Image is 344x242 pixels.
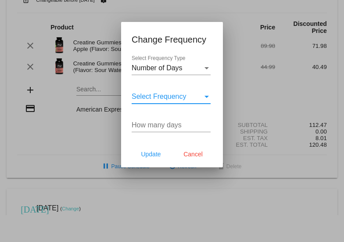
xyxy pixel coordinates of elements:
[132,93,211,101] mat-select: Select Frequency
[132,146,170,162] button: Update
[132,64,211,72] mat-select: Select Frequency Type
[141,151,161,158] span: Update
[132,93,186,100] span: Select Frequency
[132,33,212,47] h1: Change Frequency
[132,64,183,72] span: Number of Days
[174,146,212,162] button: Cancel
[132,121,211,129] input: How many days
[183,151,203,158] span: Cancel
